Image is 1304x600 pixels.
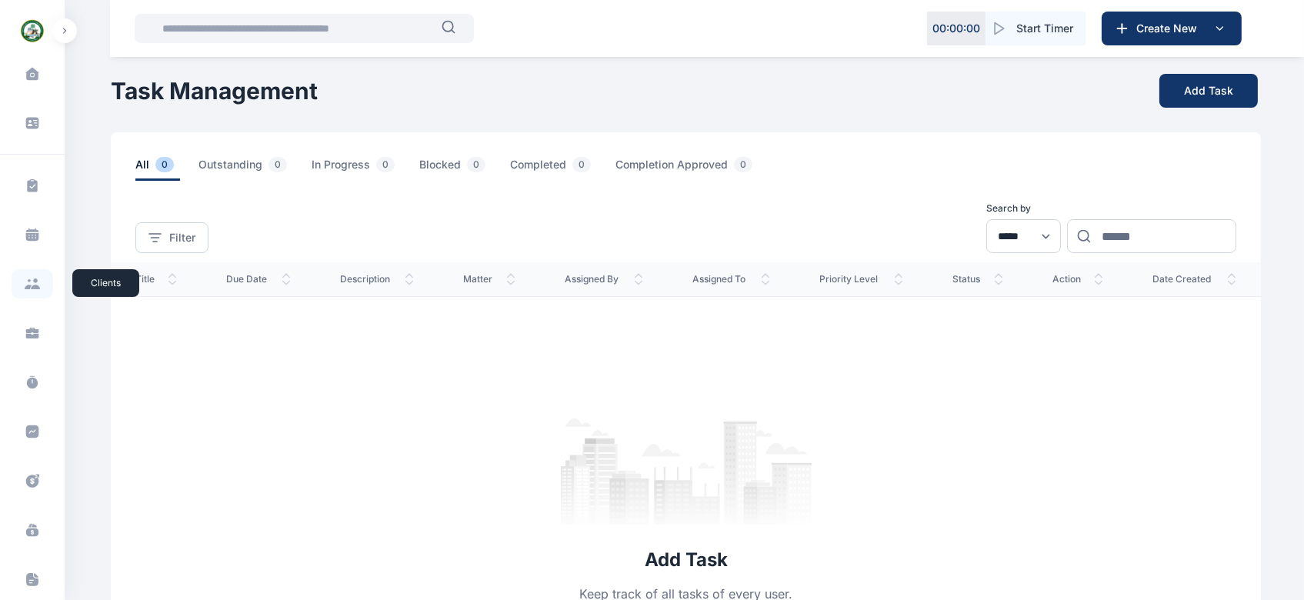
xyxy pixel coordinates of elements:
[1130,21,1210,36] span: Create New
[952,273,1003,285] span: status
[734,157,752,172] span: 0
[135,157,198,181] a: all0
[135,222,208,253] button: Filter
[419,157,492,181] span: Blocked
[135,273,177,285] span: Title
[169,230,195,245] span: Filter
[135,157,180,181] span: all
[510,157,615,181] a: Completed0
[419,157,510,181] a: Blocked0
[340,273,415,285] span: description
[268,157,287,172] span: 0
[111,77,318,105] h1: Task Management
[819,273,903,285] span: Priority Level
[986,202,1061,215] label: Search by
[155,157,174,172] span: 0
[463,273,515,285] span: matter
[1052,273,1104,285] span: Action
[615,157,777,181] a: Completion Approved0
[1159,74,1258,108] button: Add Task
[572,157,591,172] span: 0
[986,12,1086,45] button: Start Timer
[1102,12,1242,45] button: Create New
[1152,273,1236,285] span: date created
[692,273,770,285] span: assigned to
[376,157,395,172] span: 0
[932,21,980,36] p: 00 : 00 : 00
[312,157,401,181] span: In Progress
[565,273,643,285] span: assigned by
[467,157,485,172] span: 0
[226,273,291,285] span: due date
[510,157,597,181] span: Completed
[198,157,312,181] a: Outstanding0
[645,548,728,572] h2: Add Task
[615,157,759,181] span: Completion Approved
[312,157,419,181] a: In Progress0
[1016,21,1073,36] span: Start Timer
[198,157,293,181] span: Outstanding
